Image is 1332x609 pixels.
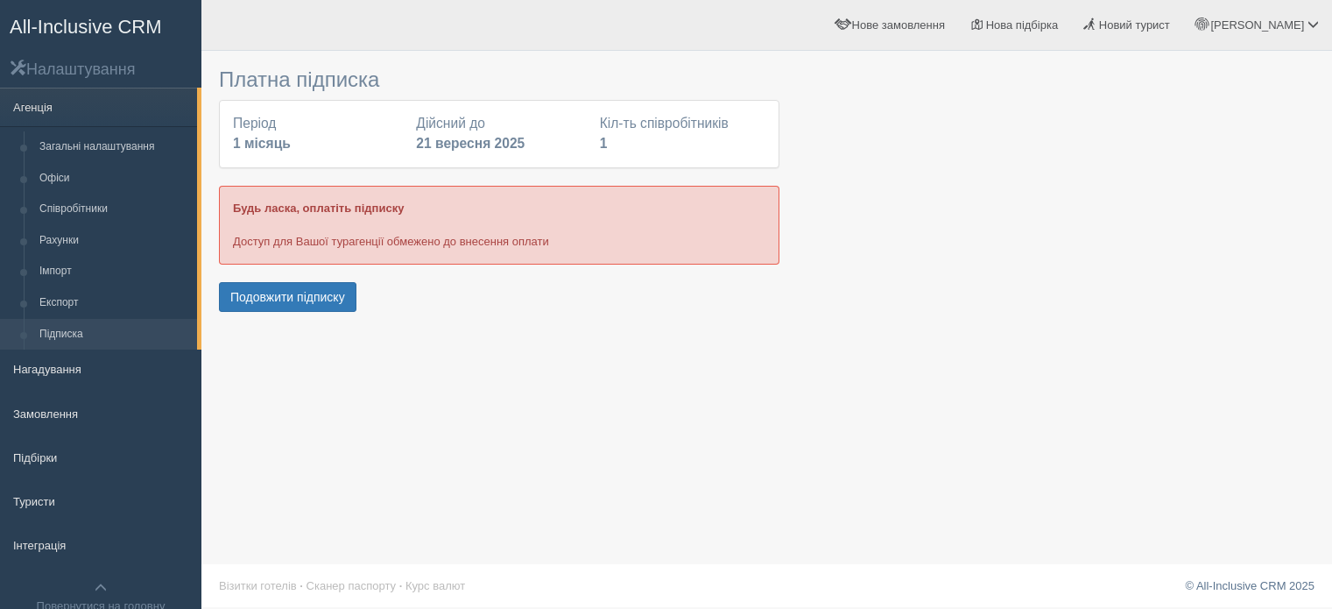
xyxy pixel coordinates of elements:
a: © All-Inclusive CRM 2025 [1185,579,1314,592]
div: Кіл-ть співробітників [591,114,774,154]
a: Візитки готелів [219,579,297,592]
span: · [399,579,403,592]
b: 1 [600,136,608,151]
span: Нова підбірка [986,18,1059,32]
span: · [300,579,303,592]
span: [PERSON_NAME] [1210,18,1304,32]
a: Експорт [32,287,197,319]
button: Подовжити підписку [219,282,356,312]
span: All-Inclusive CRM [10,16,162,38]
span: Нове замовлення [852,18,945,32]
a: Підписка [32,319,197,351]
a: Офіси [32,163,197,195]
h3: Платна підписка [219,68,779,91]
div: Доступ для Вашої турагенції обмежено до внесення оплати [219,186,779,264]
b: 1 місяць [233,136,291,151]
div: Дійсний до [407,114,590,154]
a: Загальні налаштування [32,131,197,163]
b: Будь ласка, оплатіть підписку [233,202,404,215]
b: 21 вересня 2025 [416,136,525,151]
a: All-Inclusive CRM [1,1,201,49]
a: Імпорт [32,256,197,287]
a: Рахунки [32,225,197,257]
span: Новий турист [1099,18,1170,32]
div: Період [224,114,407,154]
a: Курс валют [405,579,465,592]
a: Сканер паспорту [307,579,396,592]
a: Співробітники [32,194,197,225]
